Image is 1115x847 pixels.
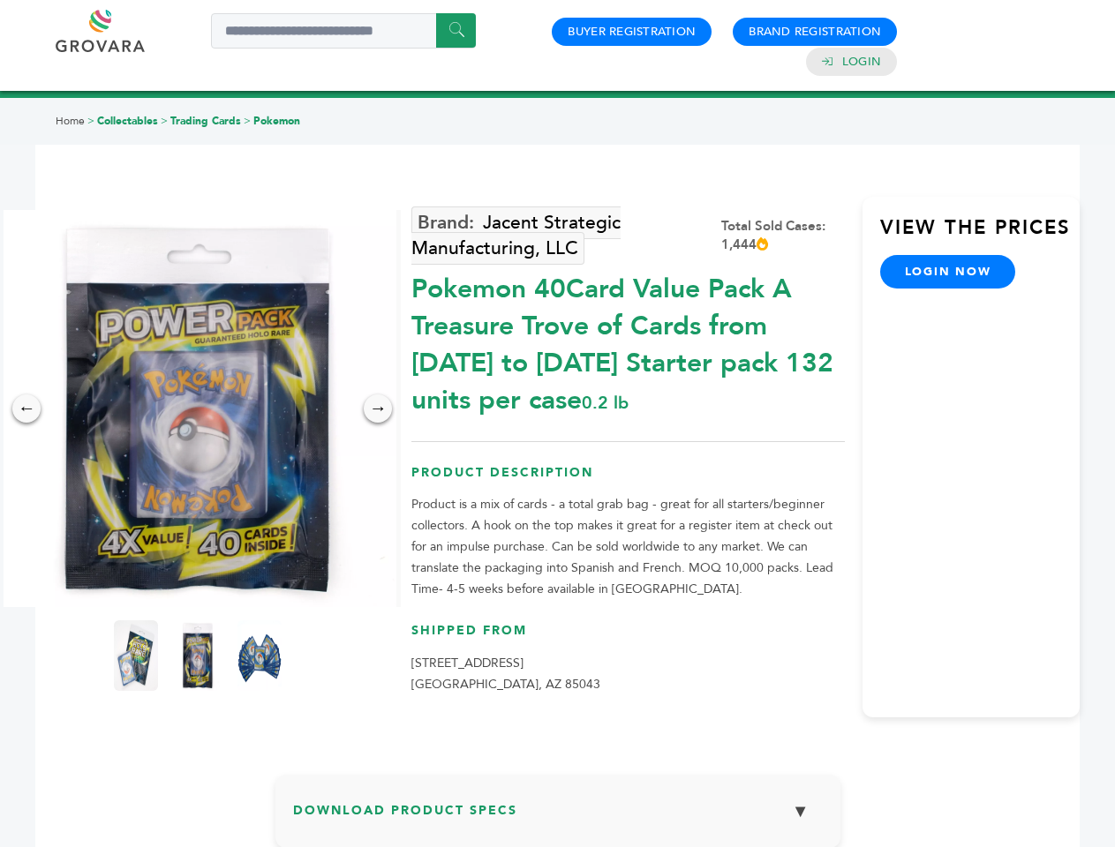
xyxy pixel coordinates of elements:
span: > [161,114,168,128]
img: Pokemon 40-Card Value Pack – A Treasure Trove of Cards from 1996 to 2024 - Starter pack! 132 unit... [176,620,220,691]
h3: Shipped From [411,622,845,653]
h3: Download Product Specs [293,792,823,843]
a: Trading Cards [170,114,241,128]
a: Home [56,114,85,128]
div: → [364,394,392,423]
a: login now [880,255,1016,289]
a: Pokemon [253,114,300,128]
a: Collectables [97,114,158,128]
div: ← [12,394,41,423]
div: Pokemon 40Card Value Pack A Treasure Trove of Cards from [DATE] to [DATE] Starter pack 132 units ... [411,262,845,419]
h3: Product Description [411,464,845,495]
a: Buyer Registration [568,24,696,40]
button: ▼ [779,792,823,830]
a: Brand Registration [749,24,881,40]
p: Product is a mix of cards - a total grab bag - great for all starters/beginner collectors. A hook... [411,494,845,600]
div: Total Sold Cases: 1,444 [721,217,845,254]
span: 0.2 lb [582,391,629,415]
input: Search a product or brand... [211,13,476,49]
span: > [87,114,94,128]
img: Pokemon 40-Card Value Pack – A Treasure Trove of Cards from 1996 to 2024 - Starter pack! 132 unit... [114,620,158,691]
p: [STREET_ADDRESS] [GEOGRAPHIC_DATA], AZ 85043 [411,653,845,695]
img: Pokemon 40-Card Value Pack – A Treasure Trove of Cards from 1996 to 2024 - Starter pack! 132 unit... [237,620,282,691]
a: Login [842,54,881,70]
a: Jacent Strategic Manufacturing, LLC [411,206,621,265]
span: > [244,114,251,128]
h3: View the Prices [880,214,1080,255]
